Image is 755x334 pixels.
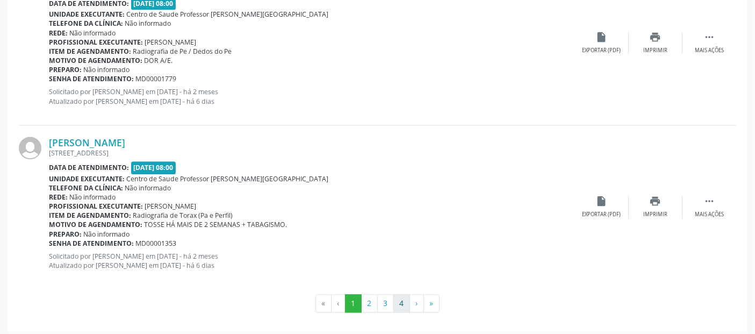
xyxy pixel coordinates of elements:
[49,163,129,172] b: Data de atendimento:
[49,137,125,148] a: [PERSON_NAME]
[409,294,424,312] button: Go to next page
[583,211,621,218] div: Exportar (PDF)
[49,202,143,211] b: Profissional executante:
[136,74,177,83] span: MD00001779
[377,294,394,312] button: Go to page 3
[596,195,608,207] i: insert_drive_file
[49,252,575,270] p: Solicitado por [PERSON_NAME] em [DATE] - há 2 meses Atualizado por [PERSON_NAME] em [DATE] - há 6...
[361,294,378,312] button: Go to page 2
[49,56,142,65] b: Motivo de agendamento:
[650,31,661,43] i: print
[125,19,171,28] span: Não informado
[49,87,575,105] p: Solicitado por [PERSON_NAME] em [DATE] - há 2 meses Atualizado por [PERSON_NAME] em [DATE] - há 6...
[49,183,123,193] b: Telefone da clínica:
[345,294,362,312] button: Go to page 1
[695,47,724,54] div: Mais ações
[650,195,661,207] i: print
[49,10,125,19] b: Unidade executante:
[131,161,176,174] span: [DATE] 08:00
[393,294,410,312] button: Go to page 4
[19,294,736,312] ul: Pagination
[49,193,68,202] b: Rede:
[136,239,177,248] span: MD00001353
[19,137,41,159] img: img
[423,294,440,312] button: Go to last page
[70,29,116,38] span: Não informado
[703,195,715,207] i: 
[703,31,715,43] i: 
[49,65,82,74] b: Preparo:
[49,47,131,56] b: Item de agendamento:
[133,211,233,220] span: Radiografia de Torax (Pa e Perfil)
[84,230,130,239] span: Não informado
[49,29,68,38] b: Rede:
[49,220,142,229] b: Motivo de agendamento:
[643,211,667,218] div: Imprimir
[643,47,667,54] div: Imprimir
[49,230,82,239] b: Preparo:
[145,202,197,211] span: [PERSON_NAME]
[695,211,724,218] div: Mais ações
[49,19,123,28] b: Telefone da clínica:
[49,148,575,158] div: [STREET_ADDRESS]
[583,47,621,54] div: Exportar (PDF)
[70,193,116,202] span: Não informado
[145,38,197,47] span: [PERSON_NAME]
[127,10,329,19] span: Centro de Saude Professor [PERSON_NAME][GEOGRAPHIC_DATA]
[84,65,130,74] span: Não informado
[49,174,125,183] b: Unidade executante:
[145,56,173,65] span: DOR A/E.
[127,174,329,183] span: Centro de Saude Professor [PERSON_NAME][GEOGRAPHIC_DATA]
[145,220,287,229] span: TOSSE HÁ MAIS DE 2 SEMANAS + TABAGISMO.
[596,31,608,43] i: insert_drive_file
[49,74,134,83] b: Senha de atendimento:
[49,38,143,47] b: Profissional executante:
[133,47,232,56] span: Radiografia de Pe / Dedos do Pe
[49,211,131,220] b: Item de agendamento:
[49,239,134,248] b: Senha de atendimento:
[125,183,171,193] span: Não informado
